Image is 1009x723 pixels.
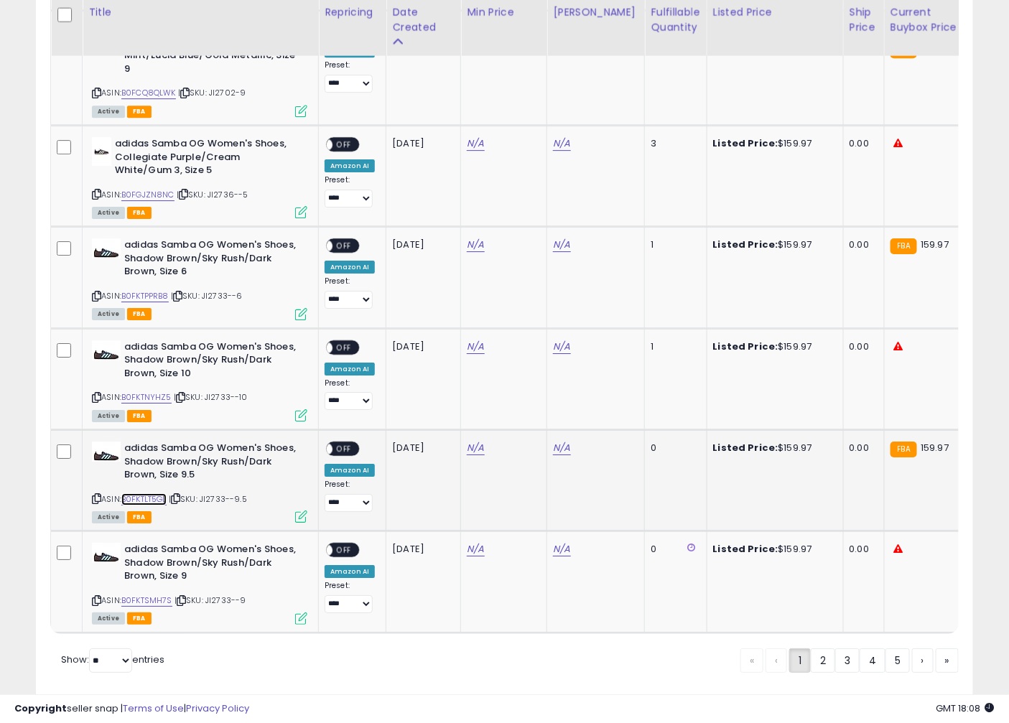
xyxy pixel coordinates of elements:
span: All listings currently available for purchase on Amazon [92,612,125,625]
span: FBA [127,410,152,422]
div: ASIN: [92,543,307,622]
div: 0 [651,442,695,454]
a: B0FCQ8QLWK [121,87,176,99]
div: $159.97 [713,442,832,454]
span: 159.97 [921,441,949,454]
div: ASIN: [92,340,307,420]
b: adidas Samba OG Women's Shoes, Shadow Brown/Sky Rush/Dark Brown, Size 6 [124,238,299,282]
span: Show: entries [61,653,164,666]
div: Amazon AI [325,464,375,477]
a: B0FKTNYHZ5 [121,391,172,404]
div: $159.97 [713,340,832,353]
span: » [945,653,949,668]
a: N/A [553,340,570,354]
span: › [921,653,924,668]
div: ASIN: [92,137,307,217]
div: Amazon AI [325,565,375,578]
div: Preset: [325,480,375,512]
div: Min Price [467,4,541,19]
small: FBA [891,238,917,254]
div: [DATE] [392,340,450,353]
span: FBA [127,511,152,523]
span: 159.97 [921,238,949,251]
img: 31rV5DYxSrL._SL40_.jpg [92,238,121,258]
div: [DATE] [392,137,450,150]
img: 31rV5DYxSrL._SL40_.jpg [92,543,121,563]
span: All listings currently available for purchase on Amazon [92,106,125,118]
div: [DATE] [392,442,450,454]
a: N/A [467,340,484,354]
a: N/A [553,441,570,455]
div: 0.00 [850,340,873,353]
span: All listings currently available for purchase on Amazon [92,308,125,320]
a: B0FKTPPRB8 [121,290,169,302]
div: [PERSON_NAME] [553,4,638,19]
div: ASIN: [92,238,307,318]
div: Ship Price [850,4,878,34]
div: Amazon AI [325,159,375,172]
span: | SKU: JI2733--9.5 [169,493,247,505]
img: 31rV5DYxSrL._SL40_.jpg [92,442,121,462]
img: 31rV5DYxSrL._SL40_.jpg [92,340,121,360]
span: All listings currently available for purchase on Amazon [92,511,125,523]
div: Repricing [325,4,380,19]
span: FBA [127,612,152,625]
span: OFF [333,240,355,252]
span: OFF [333,139,355,151]
b: Listed Price: [713,136,778,150]
a: 1 [789,648,811,673]
div: ASIN: [92,442,307,521]
a: N/A [553,238,570,252]
a: Terms of Use [123,701,184,715]
div: Preset: [325,581,375,613]
span: All listings currently available for purchase on Amazon [92,410,125,422]
small: FBA [891,442,917,457]
span: OFF [333,443,355,455]
span: | SKU: JI2733--9 [175,594,246,606]
div: 1 [651,238,695,251]
b: Listed Price: [713,340,778,353]
a: B0FKTSMH7S [121,594,172,607]
div: seller snap | | [14,702,249,716]
b: Listed Price: [713,441,778,454]
b: adidas Samba OG Women's Shoes, Shadow Brown/Sky Rush/Dark Brown, Size 9.5 [124,442,299,485]
div: 0.00 [850,238,873,251]
div: $159.97 [713,543,832,556]
a: N/A [553,542,570,556]
span: FBA [127,207,152,219]
a: 3 [835,648,860,673]
div: Amazon AI [325,363,375,376]
div: Current Buybox Price [891,4,964,34]
a: N/A [467,238,484,252]
a: 2 [811,648,835,673]
div: 0 [651,543,695,556]
b: Listed Price: [713,542,778,556]
b: adidas Samba OG Women's Shoes, Collegiate Purple/Cream White/Gum 3, Size 5 [115,137,289,181]
span: 2025-10-7 18:08 GMT [936,701,995,715]
b: adidas Samba OG Women's Shoes, Shadow Brown/Sky Rush/Dark Brown, Size 10 [124,340,299,384]
div: 3 [651,137,695,150]
a: N/A [467,441,484,455]
span: | SKU: JI2733--6 [171,290,243,302]
div: Preset: [325,60,375,93]
div: Preset: [325,378,375,411]
b: adidas Samba OG Women's Shoes, Shadow Brown/Sky Rush/Dark Brown, Size 9 [124,543,299,587]
img: 21yCcN4efsL._SL40_.jpg [92,137,111,166]
span: FBA [127,106,152,118]
div: Title [88,4,312,19]
div: Fulfillable Quantity [651,4,700,34]
div: $159.97 [713,238,832,251]
a: Privacy Policy [186,701,249,715]
div: Preset: [325,276,375,309]
div: Listed Price [713,4,837,19]
strong: Copyright [14,701,67,715]
span: OFF [333,341,355,353]
div: 1 [651,340,695,353]
a: 5 [885,648,910,673]
div: Preset: [325,175,375,207]
div: Date Created [392,4,455,34]
a: N/A [553,136,570,151]
span: | SKU: JI2736--5 [177,189,248,200]
div: 0.00 [850,543,873,556]
a: B0FKTLT5GL [121,493,167,505]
